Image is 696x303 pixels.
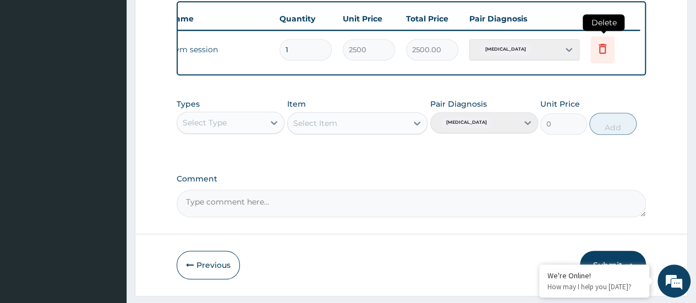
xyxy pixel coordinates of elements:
th: Unit Price [337,8,401,30]
label: Types [177,100,200,109]
img: d_794563401_company_1708531726252_794563401 [20,55,45,82]
span: We're online! [64,85,152,196]
th: Total Price [401,8,464,30]
button: Submit [580,251,646,279]
th: Quantity [274,8,337,30]
label: Comment [177,174,646,184]
textarea: Type your message and hit 'Enter' [6,193,210,232]
th: Actions [585,8,640,30]
div: Minimize live chat window [180,5,207,32]
th: Pair Diagnosis [464,8,585,30]
div: Chat with us now [57,62,185,76]
div: We're Online! [547,271,641,280]
label: Item [287,98,306,109]
label: Unit Price [540,98,580,109]
button: Add [589,113,636,135]
span: Delete [583,14,624,31]
th: Name [164,8,274,30]
p: How may I help you today? [547,282,641,291]
button: Previous [177,251,240,279]
label: Pair Diagnosis [430,98,487,109]
td: gym session [164,38,274,60]
div: Select Type [183,117,227,128]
